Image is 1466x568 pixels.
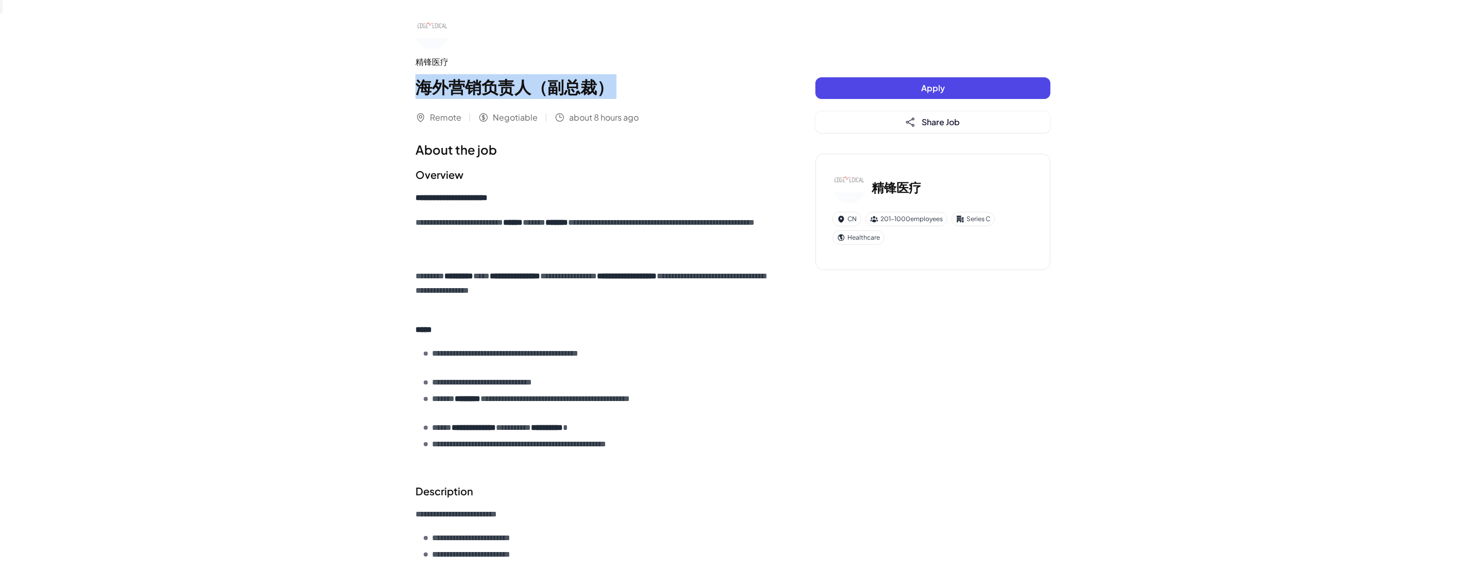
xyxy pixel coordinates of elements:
[415,74,774,99] h1: 海外营销负责人（副总裁）
[832,230,885,245] div: Healthcare
[832,212,861,226] div: CN
[430,111,461,124] span: Remote
[415,56,774,68] div: 精锋医疗
[815,111,1051,133] button: Share Job
[415,16,448,49] img: 精锋
[815,77,1051,99] button: Apply
[569,111,639,124] span: about 8 hours ago
[921,82,945,93] span: Apply
[415,167,774,182] h2: Overview
[415,483,774,499] h2: Description
[865,212,947,226] div: 201-1000 employees
[493,111,538,124] span: Negotiable
[952,212,995,226] div: Series C
[922,116,960,127] span: Share Job
[832,171,865,204] img: 精锋
[415,140,774,159] h1: About the job
[872,178,921,196] h3: 精锋医疗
